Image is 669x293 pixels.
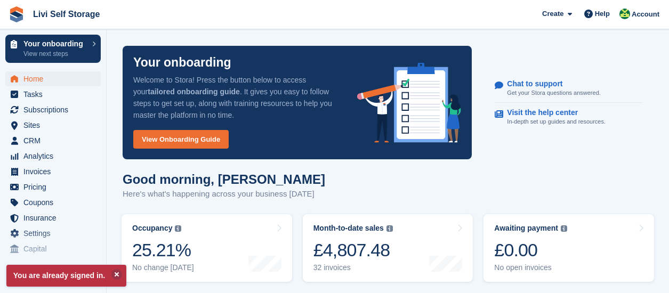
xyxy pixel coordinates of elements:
p: Here's what's happening across your business [DATE] [123,188,325,200]
a: Livi Self Storage [29,5,104,23]
div: £0.00 [494,239,567,261]
p: Chat to support [507,79,592,88]
span: Tasks [23,87,87,102]
span: Analytics [23,149,87,164]
a: menu [5,149,101,164]
a: Awaiting payment £0.00 No open invoices [483,214,654,282]
div: £4,807.48 [313,239,393,261]
strong: tailored onboarding guide [148,87,240,96]
a: menu [5,133,101,148]
span: Pricing [23,180,87,194]
img: Alex Handyside [619,9,630,19]
a: menu [5,71,101,86]
span: Home [23,71,87,86]
div: No open invoices [494,263,567,272]
p: In-depth set up guides and resources. [507,117,606,126]
img: stora-icon-8386f47178a22dfd0bd8f6a31ec36ba5ce8667c1dd55bd0f319d3a0aa187defe.svg [9,6,25,22]
p: Your onboarding [23,40,87,47]
div: Awaiting payment [494,224,558,233]
a: menu [5,195,101,210]
a: Chat to support Get your Stora questions answered. [495,74,643,103]
span: Settings [23,226,87,241]
div: 32 invoices [313,263,393,272]
img: icon-info-grey-7440780725fd019a000dd9b08b2336e03edf1995a4989e88bcd33f0948082b44.svg [561,225,567,232]
a: menu [5,87,101,102]
span: Invoices [23,164,87,179]
span: Help [595,9,610,19]
a: menu [5,102,101,117]
span: CRM [23,133,87,148]
div: No change [DATE] [132,263,194,272]
img: icon-info-grey-7440780725fd019a000dd9b08b2336e03edf1995a4989e88bcd33f0948082b44.svg [175,225,181,232]
a: View Onboarding Guide [133,130,229,149]
a: Your onboarding View next steps [5,35,101,63]
a: Month-to-date sales £4,807.48 32 invoices [303,214,473,282]
h1: Good morning, [PERSON_NAME] [123,172,325,186]
a: menu [5,118,101,133]
a: menu [5,241,101,256]
span: Subscriptions [23,102,87,117]
p: Welcome to Stora! Press the button below to access your . It gives you easy to follow steps to ge... [133,74,340,121]
a: menu [5,180,101,194]
a: menu [5,210,101,225]
span: Coupons [23,195,87,210]
img: onboarding-info-6c161a55d2c0e0a8cae90662b2fe09162a5109e8cc188191df67fb4f79e88e88.svg [357,63,462,143]
span: Sites [23,118,87,133]
span: Insurance [23,210,87,225]
span: Create [542,9,563,19]
p: Visit the help center [507,108,597,117]
p: Your onboarding [133,56,231,69]
img: icon-info-grey-7440780725fd019a000dd9b08b2336e03edf1995a4989e88bcd33f0948082b44.svg [386,225,393,232]
div: Occupancy [132,224,172,233]
p: View next steps [23,49,87,59]
a: menu [5,226,101,241]
a: Occupancy 25.21% No change [DATE] [122,214,292,282]
span: Account [632,9,659,20]
div: Month-to-date sales [313,224,384,233]
div: 25.21% [132,239,194,261]
a: menu [5,164,101,179]
a: Visit the help center In-depth set up guides and resources. [495,103,643,132]
p: Get your Stora questions answered. [507,88,600,97]
span: Capital [23,241,87,256]
p: You are already signed in. [6,265,126,287]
